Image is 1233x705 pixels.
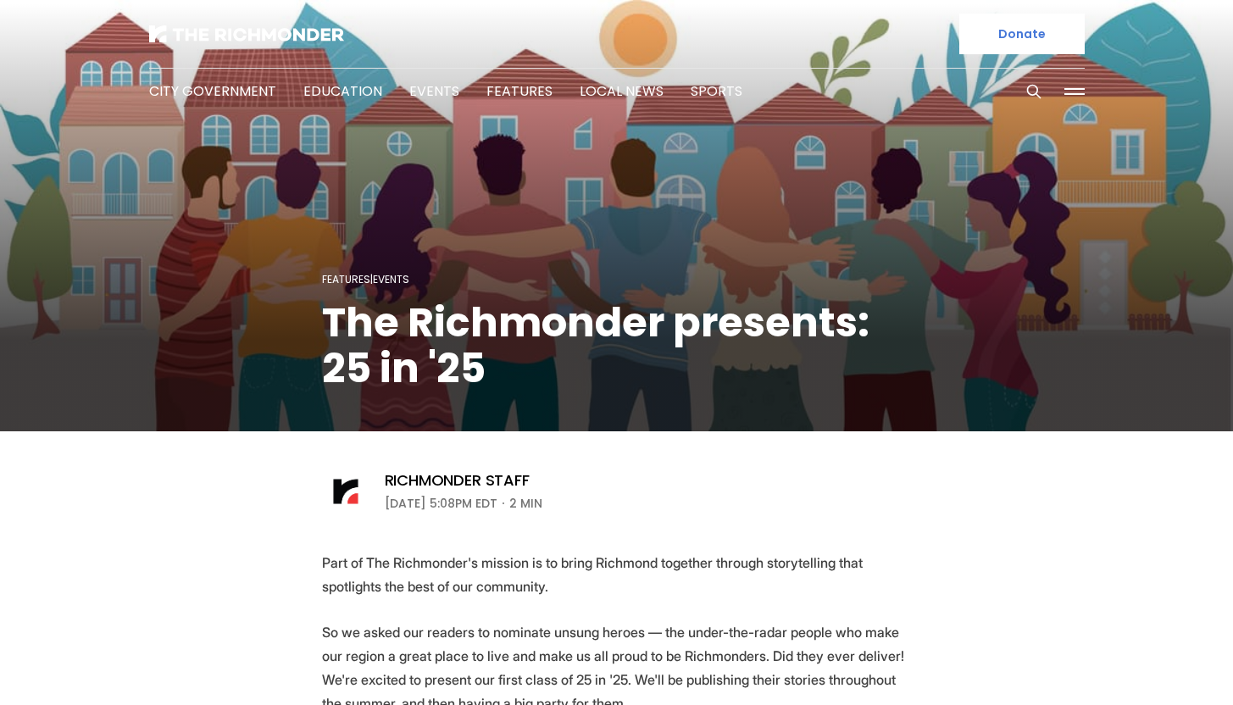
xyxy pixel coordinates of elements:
[322,468,369,515] img: Richmonder Staff
[509,493,542,513] span: 2 min
[959,14,1085,54] a: Donate
[322,300,912,391] h1: The Richmonder presents: 25 in '25
[322,269,912,290] div: |
[385,470,530,491] a: Richmonder Staff
[486,81,553,101] a: Features
[373,272,409,286] a: Events
[1021,79,1047,104] button: Search this site
[385,493,497,513] time: [DATE] 5:08PM EDT
[691,81,742,101] a: Sports
[409,81,459,101] a: Events
[580,81,664,101] a: Local News
[322,551,912,598] p: Part of The Richmonder's mission is to bring Richmond together through storytelling that spotligh...
[149,81,276,101] a: City Government
[149,25,344,42] img: The Richmonder
[303,81,382,101] a: Education
[322,272,370,286] a: Features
